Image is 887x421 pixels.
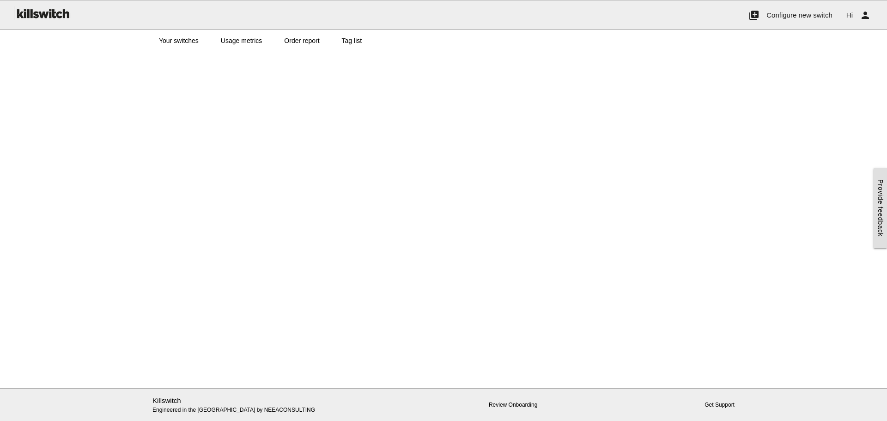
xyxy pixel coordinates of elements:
i: person [860,0,871,30]
a: Review Onboarding [489,402,537,408]
a: Tag list [331,30,373,52]
span: Hi [846,11,853,19]
a: Order report [273,30,330,52]
p: Engineered in the [GEOGRAPHIC_DATA] by NEEACONSULTING [152,396,340,415]
i: add_to_photos [748,0,759,30]
a: Get Support [705,402,735,408]
a: Usage metrics [210,30,273,52]
img: ks-logo-black-160-b.png [14,0,71,26]
a: Your switches [148,30,210,52]
span: Configure new switch [766,11,832,19]
a: Provide feedback [874,168,887,248]
a: Killswitch [152,397,181,404]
